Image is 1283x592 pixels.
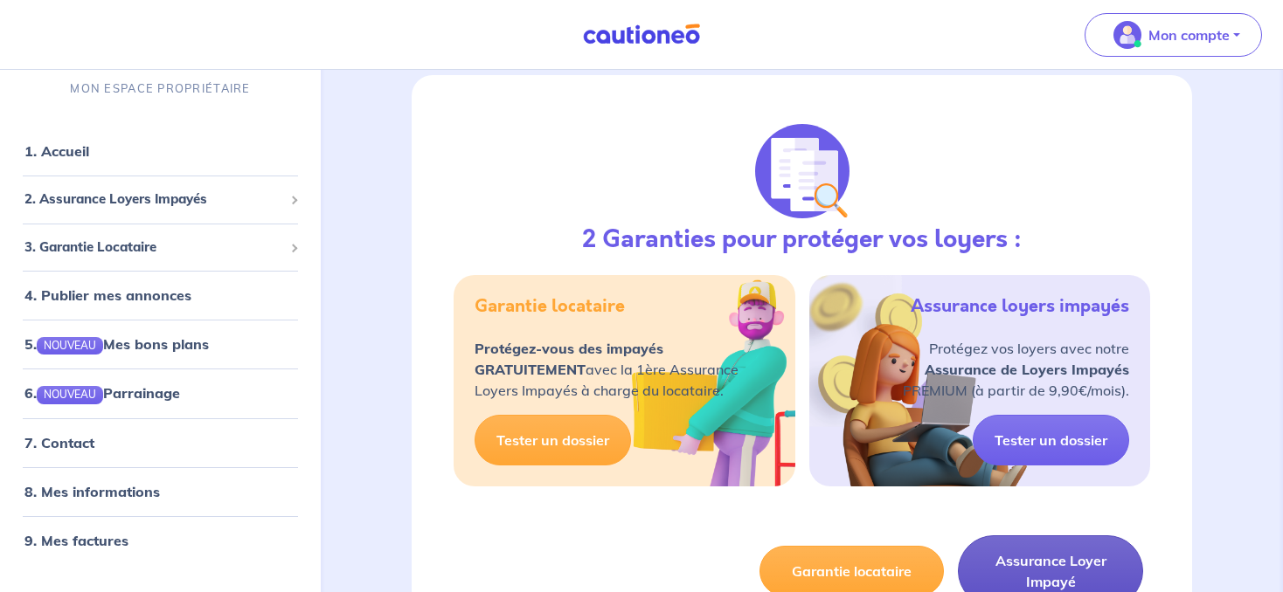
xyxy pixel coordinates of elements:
[7,182,314,217] div: 2. Assurance Loyers Impayés
[24,531,128,548] a: 9. Mes factures
[475,338,739,401] p: avec la 1ère Assurance Loyers Impayés à charge du locataire.
[24,286,191,304] a: 4. Publier mes annonces
[7,375,314,410] div: 6.NOUVEAUParrainage
[7,278,314,313] div: 4. Publier mes annonces
[24,384,180,402] a: 6.NOUVEAUParrainage
[7,522,314,557] div: 9. Mes factures
[582,225,1022,255] h3: 2 Garanties pour protéger vos loyers :
[1085,13,1262,57] button: illu_account_valid_menu.svgMon compte
[7,424,314,459] div: 7. Contact
[70,80,250,97] p: MON ESPACE PROPRIÉTAIRE
[7,473,314,508] div: 8. Mes informations
[7,230,314,264] div: 3. Garantie Locataire
[24,335,209,353] a: 5.NOUVEAUMes bons plans
[24,237,283,257] span: 3. Garantie Locataire
[7,327,314,361] div: 5.NOUVEAUMes bons plans
[24,482,160,499] a: 8. Mes informations
[1113,21,1141,49] img: illu_account_valid_menu.svg
[24,189,283,210] span: 2. Assurance Loyers Impayés
[755,124,850,218] img: justif-loupe
[24,433,94,451] a: 7. Contact
[973,415,1129,465] a: Tester un dossier
[24,142,89,160] a: 1. Accueil
[475,415,631,465] a: Tester un dossier
[475,340,663,378] strong: Protégez-vous des impayés GRATUITEMENT
[903,338,1129,401] p: Protégez vos loyers avec notre PREMIUM (à partir de 9,90€/mois).
[925,361,1129,378] strong: Assurance de Loyers Impayés
[475,296,625,317] h5: Garantie locataire
[7,134,314,169] div: 1. Accueil
[576,24,707,45] img: Cautioneo
[1148,24,1230,45] p: Mon compte
[911,296,1129,317] h5: Assurance loyers impayés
